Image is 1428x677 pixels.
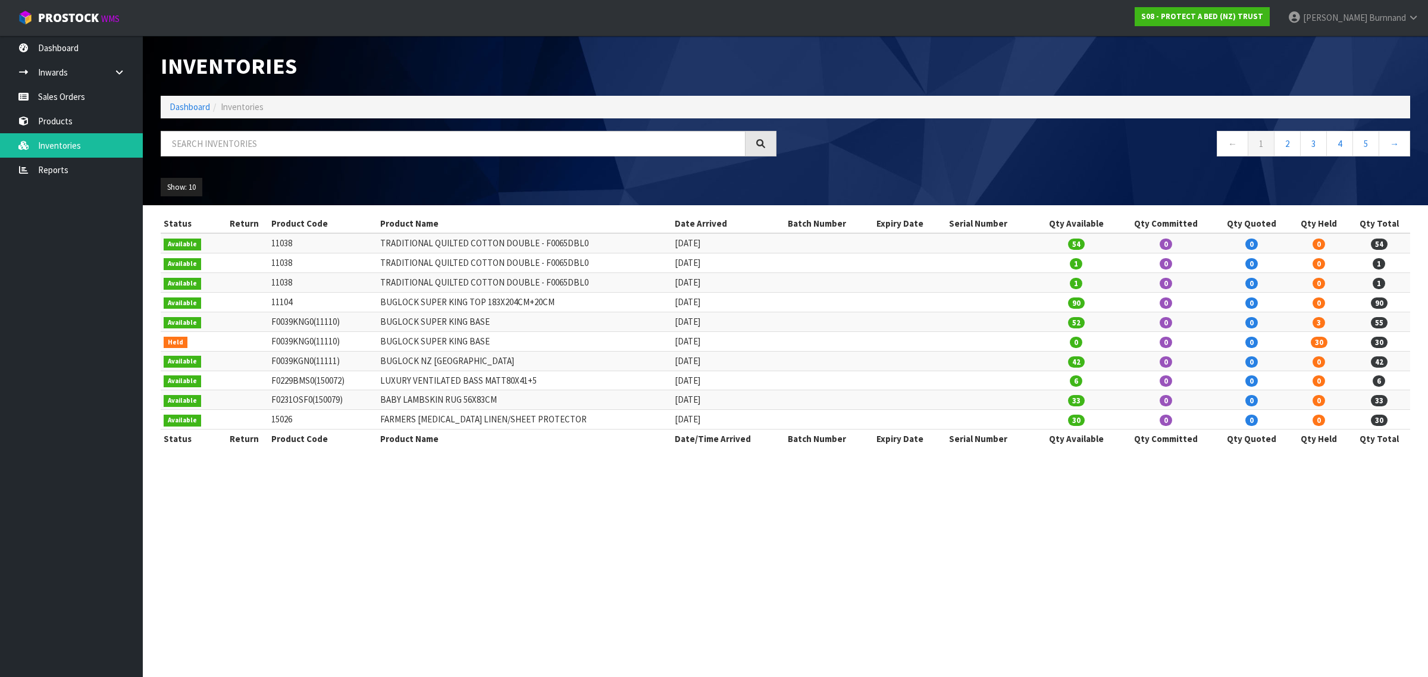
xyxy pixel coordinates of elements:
[1141,11,1263,21] strong: S08 - PROTECT A BED (NZ) TRUST
[672,410,785,430] td: [DATE]
[1379,131,1410,156] a: →
[377,331,672,351] td: BUGLOCK SUPER KING BASE
[1160,278,1172,289] span: 0
[1217,131,1248,156] a: ←
[1245,239,1258,250] span: 0
[170,101,210,112] a: Dashboard
[1290,214,1348,233] th: Qty Held
[1371,337,1388,348] span: 30
[672,214,785,233] th: Date Arrived
[1373,375,1385,387] span: 6
[1118,430,1214,449] th: Qty Committed
[672,390,785,410] td: [DATE]
[1160,239,1172,250] span: 0
[1371,317,1388,328] span: 55
[1371,395,1388,406] span: 33
[1160,317,1172,328] span: 0
[1034,214,1117,233] th: Qty Available
[1373,278,1385,289] span: 1
[873,214,946,233] th: Expiry Date
[672,273,785,293] td: [DATE]
[314,375,345,386] span: (150072)
[1160,337,1172,348] span: 0
[672,331,785,351] td: [DATE]
[1245,375,1258,387] span: 0
[377,410,672,430] td: FARMERS [MEDICAL_DATA] LINEN/SHEET PROTECTOR
[1245,395,1258,406] span: 0
[1068,395,1085,406] span: 33
[164,317,201,329] span: Available
[1313,375,1325,387] span: 0
[1160,297,1172,309] span: 0
[101,13,120,24] small: WMS
[1371,356,1388,368] span: 42
[1303,12,1367,23] span: [PERSON_NAME]
[161,131,746,156] input: Search inventories
[377,273,672,293] td: TRADITIONAL QUILTED COTTON DOUBLE - F0065DBL0
[1245,317,1258,328] span: 0
[268,273,377,293] td: 11038
[314,355,340,366] span: (11111)
[312,394,343,405] span: (150079)
[1245,258,1258,269] span: 0
[377,253,672,273] td: TRADITIONAL QUILTED COTTON DOUBLE - F0065DBL0
[1245,278,1258,289] span: 0
[1313,415,1325,426] span: 0
[377,312,672,331] td: BUGLOCK SUPER KING BASE
[1348,214,1410,233] th: Qty Total
[1326,131,1353,156] a: 4
[38,10,99,26] span: ProStock
[164,415,201,427] span: Available
[1311,337,1327,348] span: 30
[1160,395,1172,406] span: 0
[1160,415,1172,426] span: 0
[268,312,377,331] td: F0039KNG0
[1313,297,1325,309] span: 0
[785,214,873,233] th: Batch Number
[377,390,672,410] td: BABY LAMBSKIN RUG 56X83CM
[1245,415,1258,426] span: 0
[314,336,340,347] span: (11110)
[268,293,377,312] td: 11104
[1070,278,1082,289] span: 1
[1352,131,1379,156] a: 5
[672,351,785,371] td: [DATE]
[946,430,1035,449] th: Serial Number
[377,293,672,312] td: BUGLOCK SUPER KING TOP 183X204CM+20CM
[1214,214,1290,233] th: Qty Quoted
[164,395,201,407] span: Available
[1070,375,1082,387] span: 6
[672,293,785,312] td: [DATE]
[1371,239,1388,250] span: 54
[268,390,377,410] td: F0231OSF0
[1068,317,1085,328] span: 52
[268,430,377,449] th: Product Code
[672,253,785,273] td: [DATE]
[946,214,1035,233] th: Serial Number
[794,131,1410,160] nav: Page navigation
[1214,430,1290,449] th: Qty Quoted
[1034,430,1117,449] th: Qty Available
[1313,356,1325,368] span: 0
[1313,395,1325,406] span: 0
[785,430,873,449] th: Batch Number
[164,258,201,270] span: Available
[268,371,377,390] td: F0229BMS0
[1313,278,1325,289] span: 0
[1068,297,1085,309] span: 90
[1160,258,1172,269] span: 0
[268,351,377,371] td: F0039KGN0
[268,410,377,430] td: 15026
[1369,12,1406,23] span: Burnnand
[314,316,340,327] span: (11110)
[164,278,201,290] span: Available
[161,54,776,78] h1: Inventories
[1348,430,1410,449] th: Qty Total
[268,233,377,253] td: 11038
[1373,258,1385,269] span: 1
[672,233,785,253] td: [DATE]
[1160,356,1172,368] span: 0
[1160,375,1172,387] span: 0
[672,430,785,449] th: Date/Time Arrived
[1300,131,1327,156] a: 3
